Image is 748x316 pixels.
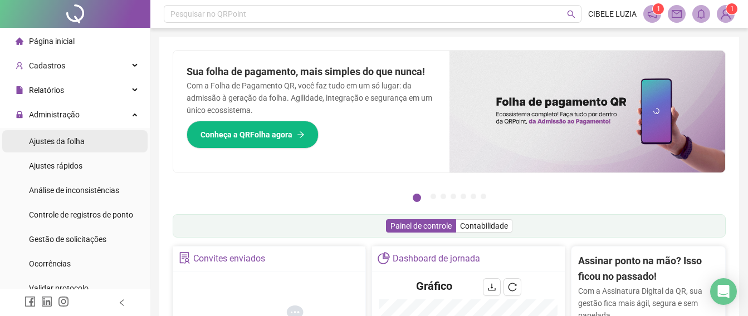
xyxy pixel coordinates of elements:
[297,131,305,139] span: arrow-right
[29,235,106,244] span: Gestão de solicitações
[16,86,23,94] span: file
[508,283,517,292] span: reload
[653,3,664,14] sup: 1
[29,110,80,119] span: Administração
[449,51,726,172] img: banner%2F8d14a306-6205-4263-8e5b-06e9a85ad873.png
[567,10,575,18] span: search
[460,221,508,230] span: Contabilidade
[187,64,436,80] h2: Sua folha de pagamento, mais simples do que nunca!
[179,252,190,264] span: solution
[25,296,36,307] span: facebook
[393,249,480,268] div: Dashboard de jornada
[451,194,456,199] button: 4
[578,253,718,285] h2: Assinar ponto na mão? Isso ficou no passado!
[588,8,637,20] span: CIBELE LUZIA
[118,299,126,307] span: left
[657,5,661,13] span: 1
[16,62,23,70] span: user-add
[416,278,452,294] h4: Gráfico
[487,283,496,292] span: download
[29,161,82,170] span: Ajustes rápidos
[29,61,65,70] span: Cadastros
[29,210,133,219] span: Controle de registros de ponto
[29,37,75,46] span: Página inicial
[187,80,436,116] p: Com a Folha de Pagamento QR, você faz tudo em um só lugar: da admissão à geração da folha. Agilid...
[481,194,486,199] button: 7
[58,296,69,307] span: instagram
[696,9,706,19] span: bell
[441,194,446,199] button: 3
[29,86,64,95] span: Relatórios
[201,129,292,141] span: Conheça a QRFolha agora
[710,278,737,305] div: Open Intercom Messenger
[193,249,265,268] div: Convites enviados
[187,121,319,149] button: Conheça a QRFolha agora
[16,111,23,119] span: lock
[647,9,657,19] span: notification
[41,296,52,307] span: linkedin
[390,221,452,230] span: Painel de controle
[726,3,737,14] sup: Atualize o seu contato no menu Meus Dados
[461,194,466,199] button: 5
[730,5,734,13] span: 1
[431,194,436,199] button: 2
[16,37,23,45] span: home
[471,194,476,199] button: 6
[29,259,71,268] span: Ocorrências
[378,252,389,264] span: pie-chart
[29,137,85,146] span: Ajustes da folha
[29,186,119,195] span: Análise de inconsistências
[29,284,89,293] span: Validar protocolo
[717,6,734,22] img: 73019
[413,194,421,202] button: 1
[672,9,682,19] span: mail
